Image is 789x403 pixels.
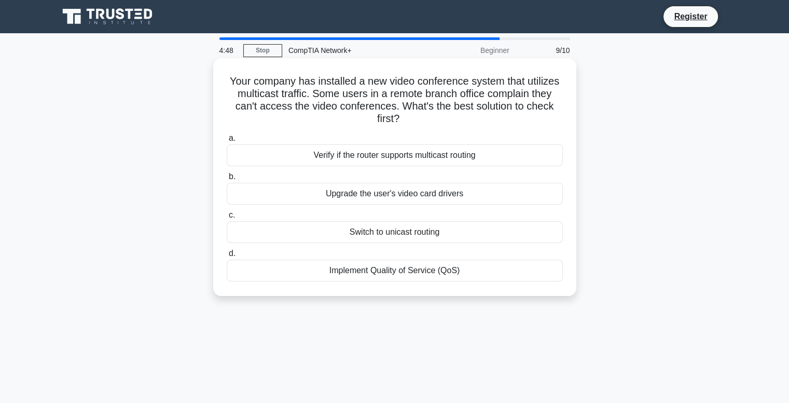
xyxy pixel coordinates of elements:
[227,144,563,166] div: Verify if the router supports multicast routing
[229,133,236,142] span: a.
[229,210,235,219] span: c.
[229,249,236,258] span: d.
[668,10,713,23] a: Register
[229,172,236,181] span: b.
[227,260,563,281] div: Implement Quality of Service (QoS)
[227,183,563,205] div: Upgrade the user's video card drivers
[227,221,563,243] div: Switch to unicast routing
[226,75,564,126] h5: Your company has installed a new video conference system that utilizes multicast traffic. Some us...
[243,44,282,57] a: Stop
[213,40,243,61] div: 4:48
[282,40,425,61] div: CompTIA Network+
[425,40,516,61] div: Beginner
[516,40,576,61] div: 9/10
